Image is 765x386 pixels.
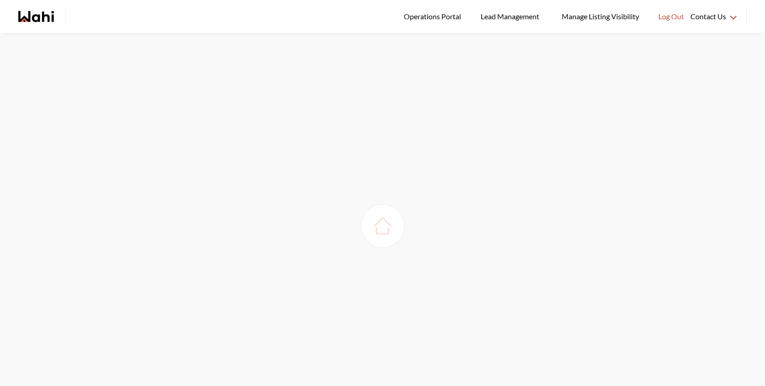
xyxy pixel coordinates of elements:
[658,11,684,22] span: Log Out
[370,213,396,239] img: loading house image
[404,11,464,22] span: Operations Portal
[18,11,54,22] a: Wahi homepage
[559,11,642,22] span: Manage Listing Visibility
[481,11,543,22] span: Lead Management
